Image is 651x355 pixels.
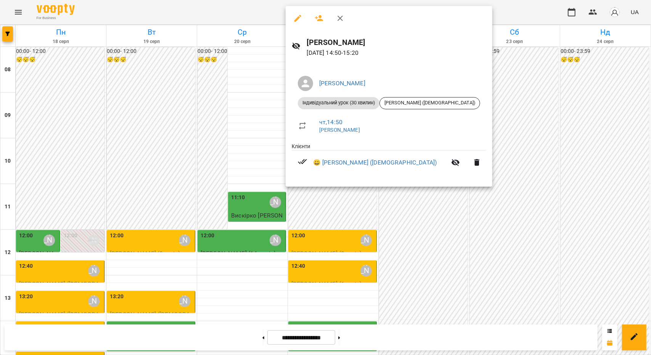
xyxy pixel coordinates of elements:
a: [PERSON_NAME] [319,127,360,133]
span: [PERSON_NAME] ([DEMOGRAPHIC_DATA]) [380,99,480,106]
ul: Клієнти [292,142,486,178]
a: чт , 14:50 [319,118,342,126]
span: Індивідуальний урок (30 хвилин) [298,99,379,106]
h6: [PERSON_NAME] [307,37,486,48]
a: [PERSON_NAME] [319,80,365,87]
svg: Візит сплачено [298,157,307,166]
a: 😀 [PERSON_NAME] ([DEMOGRAPHIC_DATA]) [313,158,437,167]
p: [DATE] 14:50 - 15:20 [307,48,486,58]
div: [PERSON_NAME] ([DEMOGRAPHIC_DATA]) [379,97,480,109]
